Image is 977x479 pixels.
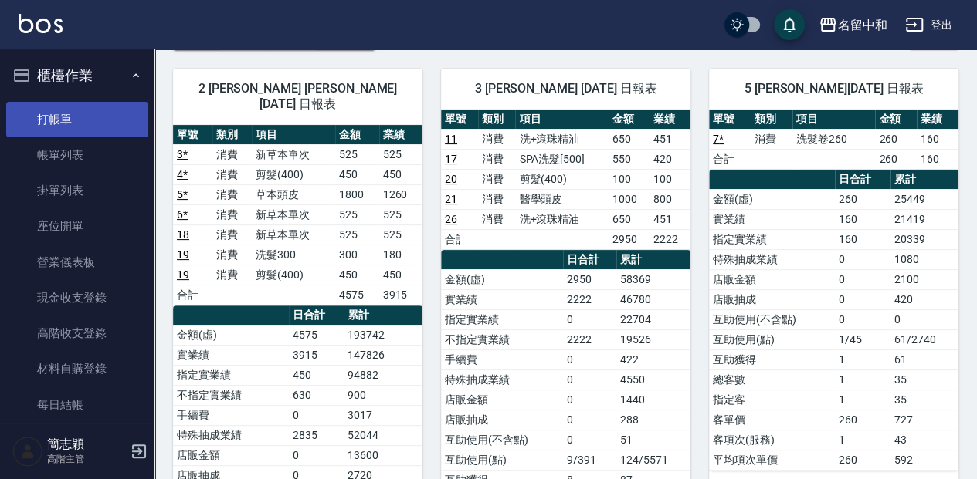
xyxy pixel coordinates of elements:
th: 類別 [751,110,792,130]
td: 160 [917,129,958,149]
a: 營業儀表板 [6,245,148,280]
td: 洗+滾珠精油 [515,209,608,229]
th: 金額 [335,125,378,145]
td: 醫學頭皮 [515,189,608,209]
td: 消費 [212,224,252,245]
td: 21419 [890,209,958,229]
td: 實業績 [173,345,289,365]
td: 新草本單次 [252,224,335,245]
a: 20 [445,173,457,185]
td: 互助使用(不含點) [441,430,563,450]
td: 43 [890,430,958,450]
td: 450 [379,265,422,285]
td: 消費 [212,245,252,265]
td: 61/2740 [890,329,958,349]
table: a dense table [709,110,958,170]
td: 35 [890,390,958,410]
a: 17 [445,153,457,165]
td: 420 [890,289,958,309]
td: 實業績 [709,209,835,229]
td: 160 [835,209,890,229]
td: 525 [335,224,378,245]
td: 消費 [212,204,252,224]
td: 550 [609,149,650,169]
td: 消費 [478,189,515,209]
td: 592 [890,450,958,470]
span: 3 [PERSON_NAME] [DATE] 日報表 [460,81,672,96]
a: 打帳單 [6,102,148,137]
td: 9/391 [563,450,616,470]
td: 消費 [212,164,252,184]
td: 手續費 [441,349,563,369]
td: 洗髮卷260 [792,129,876,149]
td: 總客數 [709,369,835,390]
td: 2950 [563,269,616,289]
td: 451 [650,209,690,229]
td: 消費 [212,184,252,204]
td: 58369 [616,269,690,289]
td: 100 [650,169,690,189]
td: 35 [890,369,958,390]
td: 0 [835,249,890,269]
td: 0 [563,369,616,390]
td: 20339 [890,229,958,249]
td: 260 [835,450,890,470]
td: 消費 [212,144,252,164]
th: 金額 [875,110,917,130]
a: 21 [445,193,457,205]
td: 260 [875,149,917,169]
td: 指定實業績 [709,229,835,249]
td: 0 [890,309,958,329]
td: 630 [289,385,344,405]
th: 類別 [212,125,252,145]
table: a dense table [709,170,958,471]
th: 單號 [441,110,478,130]
td: 0 [563,430,616,450]
td: 金額(虛) [709,189,835,209]
td: 特殊抽成業績 [441,369,563,390]
td: 160 [835,229,890,249]
td: 互助獲得 [709,349,835,369]
td: 剪髮(400) [515,169,608,189]
td: 1000 [609,189,650,209]
td: 19526 [616,329,690,349]
th: 類別 [478,110,515,130]
td: 2222 [563,329,616,349]
td: 2222 [650,229,690,249]
td: 0 [563,410,616,430]
td: 店販抽成 [709,289,835,309]
button: 櫃檯作業 [6,56,148,96]
td: 平均項次單價 [709,450,835,470]
td: 剪髮(400) [252,265,335,285]
td: 1/45 [835,329,890,349]
td: 3017 [344,405,422,425]
td: 3915 [379,285,422,305]
th: 累計 [616,250,690,270]
td: 450 [335,265,378,285]
td: 消費 [478,149,515,169]
td: 1 [835,369,890,390]
td: 4550 [616,369,690,390]
td: 4575 [289,325,344,345]
td: 525 [379,224,422,245]
td: 451 [650,129,690,149]
td: 900 [344,385,422,405]
td: 2100 [890,269,958,289]
a: 26 [445,213,457,225]
td: 525 [379,144,422,164]
td: 2835 [289,425,344,445]
th: 單號 [173,125,212,145]
td: 124/5571 [616,450,690,470]
td: 洗+滾珠精油 [515,129,608,149]
td: 新草本單次 [252,204,335,224]
td: 420 [650,149,690,169]
td: 金額(虛) [441,269,563,289]
td: 消費 [478,169,515,189]
td: 288 [616,410,690,430]
td: 13600 [344,445,422,465]
td: 手續費 [173,405,289,425]
td: 互助使用(點) [709,329,835,349]
td: 剪髮(400) [252,164,335,184]
td: 店販抽成 [441,410,563,430]
button: 登出 [899,11,958,39]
